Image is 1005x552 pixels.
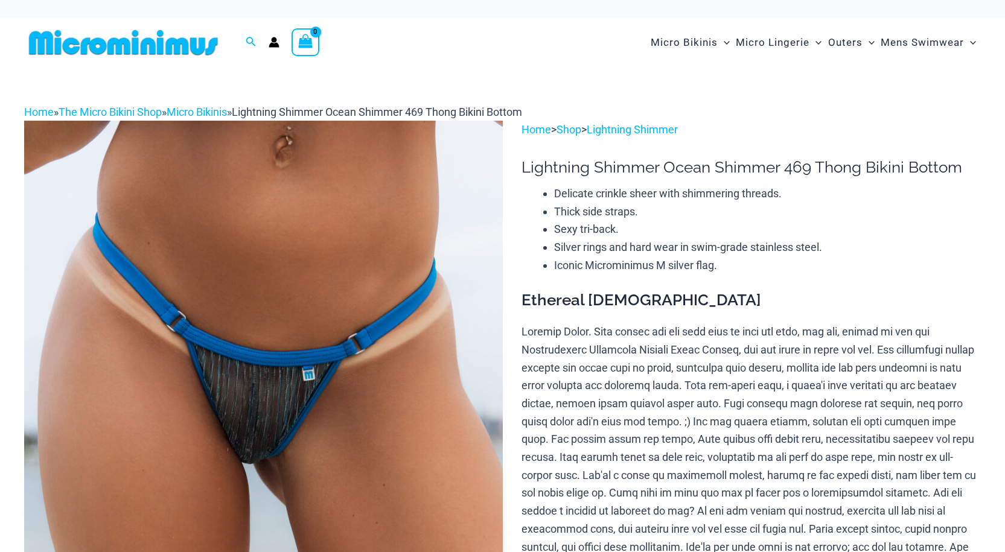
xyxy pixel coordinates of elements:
img: MM SHOP LOGO FLAT [24,29,223,56]
nav: Site Navigation [646,22,981,63]
span: Mens Swimwear [881,27,964,58]
span: » » » [24,106,522,118]
li: Sexy tri-back. [554,220,981,238]
h1: Lightning Shimmer Ocean Shimmer 469 Thong Bikini Bottom [522,158,981,177]
span: Menu Toggle [809,27,822,58]
a: Micro Bikinis [167,106,227,118]
span: Menu Toggle [863,27,875,58]
span: Lightning Shimmer Ocean Shimmer 469 Thong Bikini Bottom [232,106,522,118]
a: Account icon link [269,37,279,48]
a: Micro LingerieMenu ToggleMenu Toggle [733,24,825,61]
a: Micro BikinisMenu ToggleMenu Toggle [648,24,733,61]
li: Thick side straps. [554,203,981,221]
li: Iconic Microminimus M silver flag. [554,256,981,274]
span: Micro Bikinis [651,27,718,58]
span: Outers [828,27,863,58]
p: > > [522,121,981,139]
span: Micro Lingerie [736,27,809,58]
li: Delicate crinkle sheer with shimmering threads. [554,185,981,203]
a: Lightning Shimmer [587,123,678,136]
a: Home [522,123,551,136]
li: Silver rings and hard wear in swim-grade stainless steel. [554,238,981,256]
h3: Ethereal [DEMOGRAPHIC_DATA] [522,290,981,311]
span: Menu Toggle [964,27,976,58]
a: The Micro Bikini Shop [59,106,162,118]
a: Home [24,106,54,118]
a: View Shopping Cart, empty [292,28,319,56]
a: Shop [557,123,581,136]
a: OutersMenu ToggleMenu Toggle [825,24,878,61]
a: Mens SwimwearMenu ToggleMenu Toggle [878,24,979,61]
a: Search icon link [246,35,257,50]
span: Menu Toggle [718,27,730,58]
